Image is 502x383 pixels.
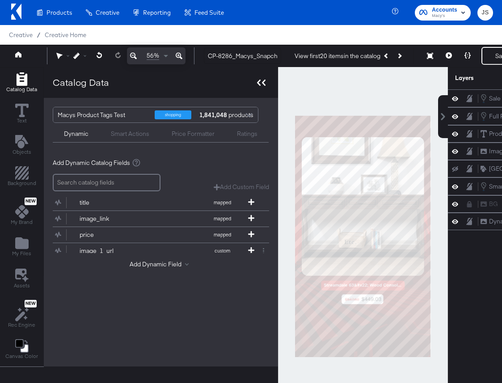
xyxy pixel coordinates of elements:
span: / [33,31,45,38]
button: NewRec Engine [3,298,41,331]
button: NewMy Brand [5,196,38,229]
button: Add Rectangle [2,164,42,190]
button: image_1_urlcustom [53,243,258,259]
div: shopping [155,110,191,119]
span: Creative [96,9,119,16]
button: Add Dynamic Field [130,260,192,269]
span: Background [8,180,36,187]
button: Next Product [393,48,405,64]
button: Add Rectangle [1,70,42,96]
span: Catalog Data [6,86,37,93]
div: price [80,231,144,239]
div: titlemapped [53,195,269,210]
span: Text [17,117,27,124]
div: Price Formatter [172,130,215,138]
div: Catalog Data [53,76,109,89]
div: image_1_url [80,247,144,255]
div: View first 20 items in the catalog [295,52,380,60]
div: pricemapped [53,227,269,243]
a: Creative Home [45,31,86,38]
button: pricemapped [53,227,258,243]
button: Text [10,101,34,127]
button: Add Text [7,133,37,158]
strong: 1,841,048 [198,107,228,122]
button: AccountsMacy's [415,5,471,21]
span: New [25,198,37,204]
span: Objects [13,148,31,156]
div: Macys Product Tags Test [58,107,148,122]
span: mapped [198,231,247,238]
span: New [25,301,37,307]
button: image_linkmapped [53,211,258,227]
span: Canvas Color [5,353,38,360]
div: products [198,107,225,122]
div: title [80,198,144,207]
div: Dynamic [64,130,89,138]
div: image_1_urlcustom [53,243,269,259]
span: custom [198,248,247,254]
input: Search catalog fields [53,174,160,191]
span: mapped [198,215,247,222]
span: Add Dynamic Catalog Fields [53,159,130,167]
button: JS [477,5,493,21]
span: JS [481,8,489,18]
div: image_linkmapped [53,211,269,227]
button: titlemapped [53,195,258,210]
div: Ratings [237,130,257,138]
span: My Files [12,250,31,257]
span: Creative [9,31,33,38]
button: Previous Product [380,48,393,64]
span: Products [46,9,72,16]
button: Add Files [7,235,37,260]
span: mapped [198,199,247,206]
div: Smart Actions [111,130,149,138]
div: image_link [80,215,144,223]
span: My Brand [11,219,33,226]
button: Assets [8,266,35,292]
button: Add Custom Field [214,183,269,191]
span: Macy's [432,13,457,20]
span: Reporting [143,9,171,16]
span: Feed Suite [194,9,224,16]
span: Accounts [432,5,457,15]
span: 56% [147,51,159,60]
span: Assets [14,282,30,289]
span: Rec Engine [8,321,35,328]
